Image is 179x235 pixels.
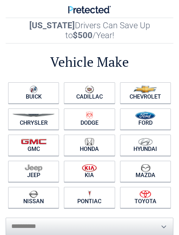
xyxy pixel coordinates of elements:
[133,86,157,93] img: chevrolet
[21,139,47,145] img: gmc
[73,30,93,40] b: $500
[139,190,151,198] img: toyota
[68,6,111,13] img: Main Logo
[64,161,115,182] a: Kia
[8,108,59,130] a: Chrysler
[29,20,75,30] b: [US_STATE]
[120,135,171,156] a: Hyundai
[64,108,115,130] a: Dodge
[64,82,115,104] a: Cadillac
[120,187,171,208] a: Toyota
[8,135,59,156] a: GMC
[135,112,155,119] img: ford
[120,82,171,104] a: Chevrolet
[86,112,93,119] img: dodge
[64,187,115,208] a: Pontiac
[8,161,59,182] a: Jeep
[12,114,55,117] img: chrysler
[30,86,37,93] img: buick
[8,82,59,104] a: Buick
[64,135,115,156] a: Honda
[85,138,94,146] img: honda
[6,18,173,43] h2: Drivers Can Save Up to /Year
[29,190,38,198] img: nissan
[120,161,171,182] a: Mazda
[141,164,150,172] img: mazda
[6,53,173,71] h2: Vehicle Make
[82,164,97,172] img: kia
[120,108,171,130] a: Ford
[88,190,92,198] img: pontiac
[25,164,42,172] img: jeep
[85,86,94,93] img: cadillac
[8,187,59,208] a: Nissan
[138,138,153,146] img: hyundai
